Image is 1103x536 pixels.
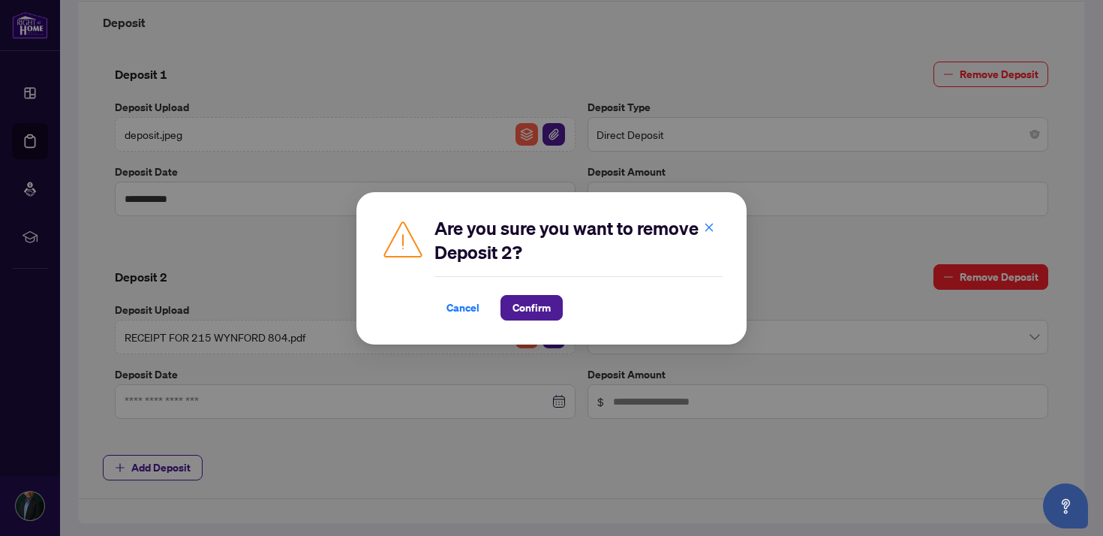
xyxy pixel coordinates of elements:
button: Cancel [434,295,491,321]
span: Cancel [446,296,479,320]
h2: Are you sure you want to remove Deposit 2? [434,216,723,264]
img: Caution Icon [380,216,425,261]
button: Open asap [1043,483,1088,528]
span: Confirm [512,296,551,320]
span: close [704,221,714,232]
button: Confirm [500,295,563,321]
